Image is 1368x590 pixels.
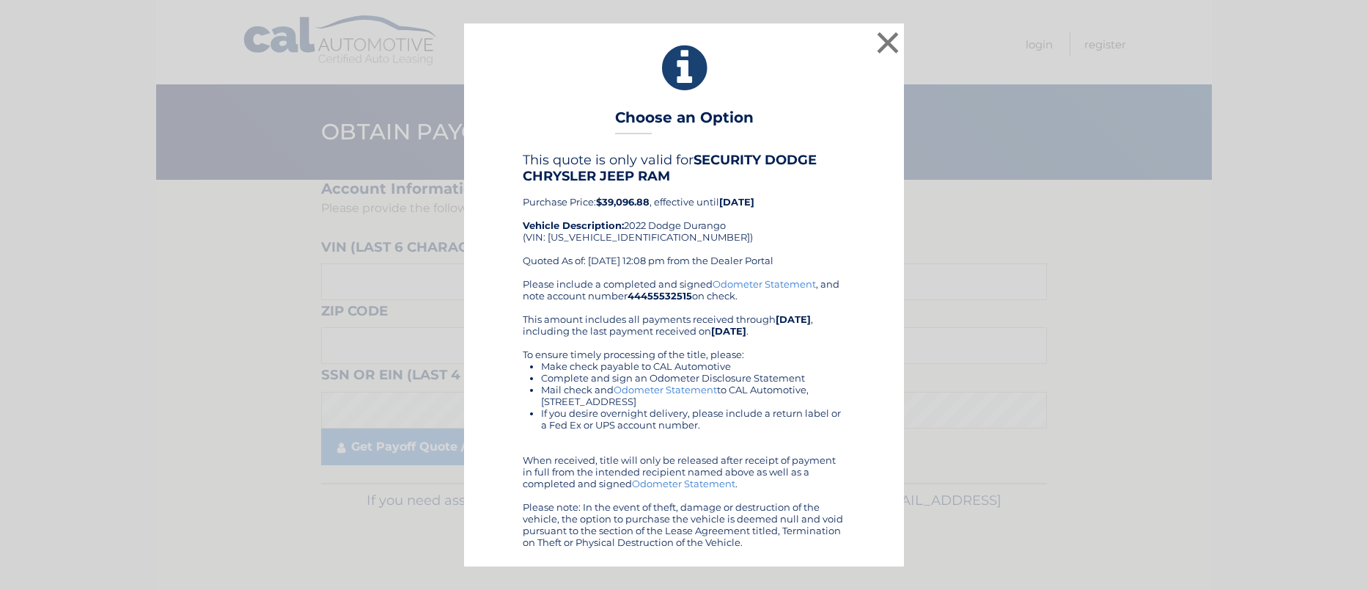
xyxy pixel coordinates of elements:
h3: Choose an Option [615,109,754,134]
strong: Vehicle Description: [523,219,624,231]
button: × [873,28,902,57]
li: Mail check and to CAL Automotive, [STREET_ADDRESS] [541,384,845,407]
h4: This quote is only valid for [523,152,845,184]
b: [DATE] [711,325,746,337]
li: If you desire overnight delivery, please include a return label or a Fed Ex or UPS account number. [541,407,845,431]
b: SECURITY DODGE CHRYSLER JEEP RAM [523,152,817,184]
b: $39,096.88 [596,196,650,208]
li: Make check payable to CAL Automotive [541,360,845,372]
b: [DATE] [776,313,811,325]
a: Odometer Statement [632,478,735,489]
li: Complete and sign an Odometer Disclosure Statement [541,372,845,384]
a: Odometer Statement [713,278,816,290]
a: Odometer Statement [614,384,717,396]
div: Please include a completed and signed , and note account number on check. This amount includes al... [523,278,845,548]
b: [DATE] [719,196,754,208]
b: 44455532515 [628,290,692,302]
div: Purchase Price: , effective until 2022 Dodge Durango (VIN: [US_VEHICLE_IDENTIFICATION_NUMBER]) Qu... [523,152,845,278]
